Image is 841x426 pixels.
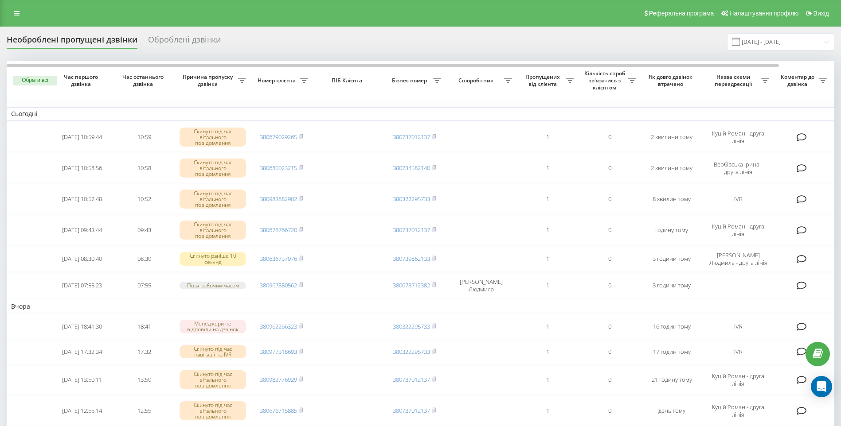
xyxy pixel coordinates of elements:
td: 18:41 [113,315,175,338]
td: 17:32 [113,340,175,364]
td: 8 хвилин тому [641,185,703,214]
td: IVR [703,185,774,214]
td: 13:50 [113,365,175,395]
td: 0 [579,185,641,214]
a: 380676715885 [260,407,297,414]
span: Співробітник [450,77,504,84]
a: 380982776929 [260,376,297,383]
td: 0 [579,396,641,426]
td: 10:58 [113,154,175,183]
a: 380737012137 [393,226,430,234]
td: 0 [579,154,641,183]
div: Поза робочим часом [180,282,246,289]
td: 1 [516,340,579,364]
td: Куцій Роман - друга лінія [703,123,774,152]
td: 17 годин тому [641,340,703,364]
div: Скинуто під час вітального повідомлення [180,128,246,147]
td: 0 [579,273,641,298]
a: 380322295733 [393,322,430,330]
span: Пропущених від клієнта [521,74,566,87]
td: Куцій Роман - друга лінія [703,396,774,426]
a: 380322295733 [393,195,430,203]
td: 07:55 [113,273,175,298]
div: Open Intercom Messenger [811,376,832,397]
div: Скинуто під час навігації по IVR [180,345,246,358]
td: 3 години тому [641,246,703,271]
td: [DATE] 08:30:40 [51,246,113,271]
td: 1 [516,216,579,245]
div: Оброблені дзвінки [148,35,221,49]
div: Менеджери не відповіли на дзвінок [180,320,246,333]
a: 380734582140 [393,164,430,172]
td: [DATE] 12:55:14 [51,396,113,426]
td: 08:30 [113,246,175,271]
td: 1 [516,246,579,271]
td: 09:43 [113,216,175,245]
div: Скинуто під час вітального повідомлення [180,159,246,178]
button: Обрати всі [13,76,57,85]
td: 21 годину тому [641,365,703,395]
td: 0 [579,123,641,152]
td: [DATE] 10:58:56 [51,154,113,183]
td: день тому [641,396,703,426]
td: Куцій Роман - друга лінія [703,216,774,245]
span: Реферальна програма [649,10,714,17]
div: Скинуто під час вітального повідомлення [180,401,246,421]
td: IVR [703,340,774,364]
div: Скинуто під час вітального повідомлення [180,190,246,209]
td: Куцій Роман - друга лінія [703,365,774,395]
a: 380977318693 [260,348,297,356]
td: Вербівська Ірина - друга лінія [703,154,774,183]
a: 380673712382 [393,281,430,289]
div: Скинуто раніше 10 секунд [180,252,246,265]
td: 1 [516,154,579,183]
td: [PERSON_NAME] Людмила - друга лінія [703,246,774,271]
td: 0 [579,365,641,395]
td: [DATE] 07:55:23 [51,273,113,298]
a: 380676766720 [260,226,297,234]
td: [DATE] 09:43:44 [51,216,113,245]
td: 2 хвилини тому [641,123,703,152]
a: 380737012137 [393,376,430,383]
td: [DATE] 10:59:44 [51,123,113,152]
a: 380737012137 [393,407,430,414]
td: 1 [516,273,579,298]
span: Кількість спроб зв'язатись з клієнтом [583,70,628,91]
td: 1 [516,315,579,338]
div: Необроблені пропущені дзвінки [7,35,137,49]
a: 380679029265 [260,133,297,141]
td: 0 [579,216,641,245]
div: Скинуто під час вітального повідомлення [180,221,246,240]
span: Причина пропуску дзвінка [180,74,238,87]
td: 0 [579,315,641,338]
span: Вихід [814,10,829,17]
a: 380636737976 [260,255,297,263]
span: Бізнес номер [388,77,433,84]
span: Час першого дзвінка [58,74,106,87]
a: 380967880562 [260,281,297,289]
td: [DATE] 13:50:11 [51,365,113,395]
td: [DATE] 17:32:34 [51,340,113,364]
td: 1 [516,396,579,426]
td: IVR [703,315,774,338]
a: 380983882902 [260,195,297,203]
td: 10:59 [113,123,175,152]
span: Налаштування профілю [729,10,798,17]
td: [DATE] 10:52:48 [51,185,113,214]
a: 380962266323 [260,322,297,330]
td: 0 [579,246,641,271]
td: 10:52 [113,185,175,214]
a: 380737012137 [393,133,430,141]
a: 380680023215 [260,164,297,172]
td: 1 [516,185,579,214]
td: 0 [579,340,641,364]
td: [PERSON_NAME] Людмила [446,273,516,298]
td: 2 хвилини тому [641,154,703,183]
td: 3 години тому [641,273,703,298]
span: Час останнього дзвінка [120,74,168,87]
span: ПІБ Клієнта [320,77,376,84]
span: Коментар до дзвінка [778,74,819,87]
span: Номер клієнта [255,77,300,84]
span: Назва схеми переадресації [707,74,761,87]
a: 380322295733 [393,348,430,356]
